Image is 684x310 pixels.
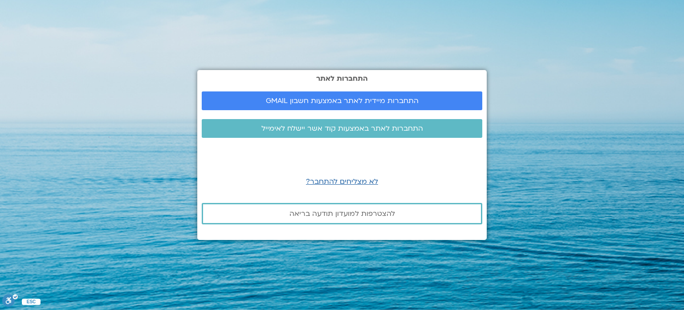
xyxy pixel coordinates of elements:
[266,97,419,105] span: התחברות מיידית לאתר באמצעות חשבון GMAIL
[289,210,395,218] span: להצטרפות למועדון תודעה בריאה
[202,74,482,83] h2: התחברות לאתר
[202,203,482,224] a: להצטרפות למועדון תודעה בריאה
[202,119,482,138] a: התחברות לאתר באמצעות קוד אשר יישלח לאימייל
[202,91,482,110] a: התחברות מיידית לאתר באמצעות חשבון GMAIL
[261,124,423,132] span: התחברות לאתר באמצעות קוד אשר יישלח לאימייל
[306,177,378,186] a: לא מצליחים להתחבר?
